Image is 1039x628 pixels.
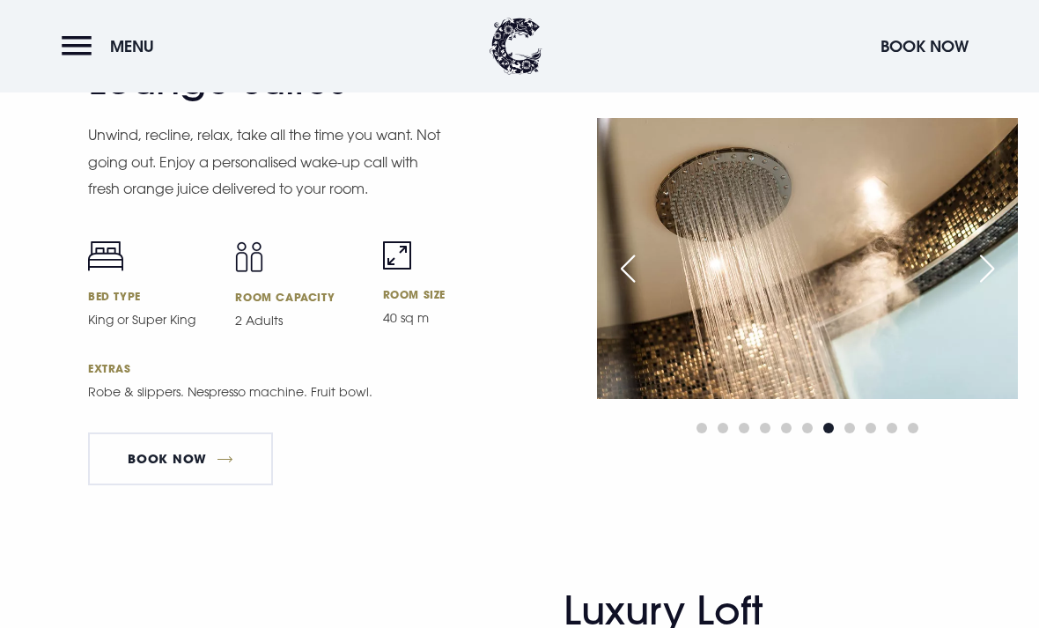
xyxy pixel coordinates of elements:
[597,118,1018,398] img: Hotel in Bangor Northern Ireland
[781,423,792,433] span: Go to slide 5
[823,423,834,433] span: Go to slide 7
[62,27,163,65] button: Menu
[383,308,509,328] p: 40 sq m
[383,287,509,301] h6: Room Size
[235,311,361,330] p: 2 Adults
[88,57,431,104] h2: Lounge Suites
[383,241,411,270] img: Room size icon
[908,423,918,433] span: Go to slide 11
[802,423,813,433] span: Go to slide 6
[88,432,273,485] a: Book Now
[88,310,214,329] p: King or Super King
[696,423,707,433] span: Go to slide 1
[88,241,123,271] img: Bed icon
[887,423,897,433] span: Go to slide 10
[606,249,650,288] div: Previous slide
[88,289,214,303] h6: Bed Type
[235,241,263,272] img: Capacity icon
[872,27,977,65] button: Book Now
[739,423,749,433] span: Go to slide 3
[866,423,876,433] span: Go to slide 9
[235,290,361,304] h6: Room Capacity
[110,36,154,56] span: Menu
[844,423,855,433] span: Go to slide 8
[718,423,728,433] span: Go to slide 2
[760,423,770,433] span: Go to slide 4
[88,361,509,375] h6: Extras
[490,18,542,75] img: Clandeboye Lodge
[88,382,449,402] p: Robe & slippers. Nespresso machine. Fruit bowl.
[965,249,1009,288] div: Next slide
[88,122,449,202] p: Unwind, recline, relax, take all the time you want. Not going out. Enjoy a personalised wake-up c...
